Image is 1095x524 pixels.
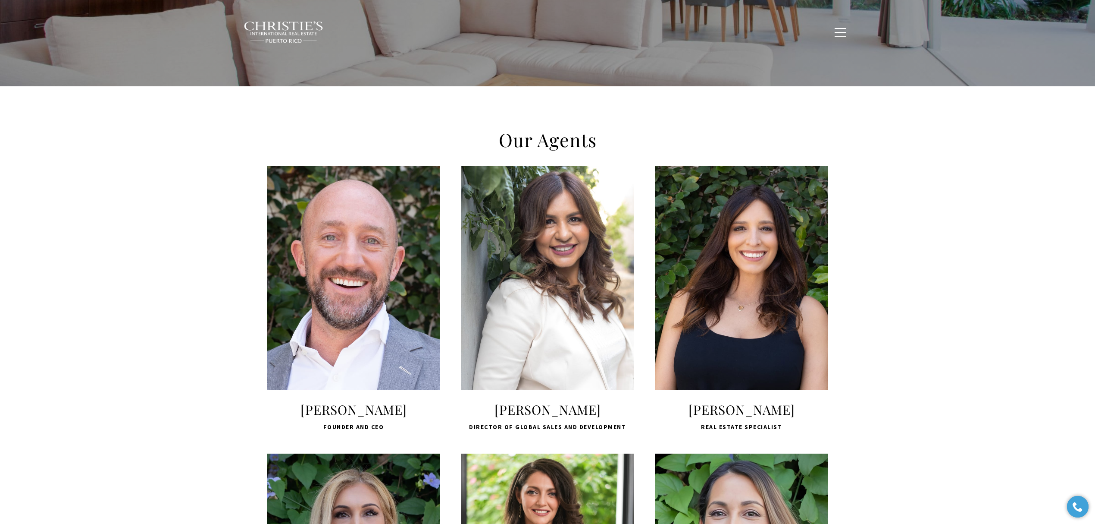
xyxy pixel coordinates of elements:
[461,166,634,432] a: Smitha Ramchandani [PERSON_NAME] Director of Global Sales and Development
[461,422,634,432] span: Director of Global Sales and Development
[267,166,440,432] a: real estate agent-Brian [PERSON_NAME] Founder and CEO
[267,422,440,432] span: Founder and CEO
[244,21,324,44] img: Christie's International Real Estate black text logo
[655,422,828,432] span: Real Estate Specialist
[655,401,828,418] span: [PERSON_NAME]
[267,401,440,418] span: [PERSON_NAME]
[655,166,828,432] a: lady in black [PERSON_NAME] Real Estate Specialist
[274,128,821,152] h2: Our Agents
[461,401,634,418] span: [PERSON_NAME]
